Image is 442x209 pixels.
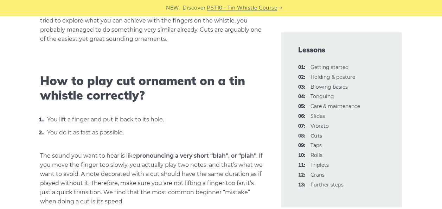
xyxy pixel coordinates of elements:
[45,128,264,137] li: You do it as fast as possible.
[298,112,305,121] span: 06:
[45,115,264,124] li: You lift a finger and put it back to its hole.
[310,172,325,178] a: 12:Crans
[310,162,329,168] a: 11:Triplets
[298,132,305,140] span: 08:
[298,73,305,82] span: 02:
[310,74,355,80] a: 02:Holding & posture
[310,103,360,109] a: 05:Care & maintenance
[298,171,305,179] span: 12:
[298,83,305,91] span: 03:
[310,123,329,129] a: 07:Vibrato
[310,64,348,70] a: 01:Getting started
[298,45,385,55] span: Lessons
[298,141,305,150] span: 09:
[298,102,305,111] span: 05:
[310,133,322,139] strong: Cuts
[40,151,264,206] p: The sound you want to hear is like . If you move the finger too slowly, you actually play two not...
[298,93,305,101] span: 04:
[166,4,180,12] span: NEW:
[136,152,256,159] strong: pronouncing a very short “blah”, or “plah”
[310,93,334,100] a: 04:Tonguing
[298,161,305,170] span: 11:
[298,63,305,72] span: 01:
[310,142,322,148] a: 09:Taps
[310,113,325,119] a: 06:Slides
[298,122,305,131] span: 07:
[298,181,305,189] span: 13:
[310,182,344,188] a: 13:Further steps
[310,84,348,90] a: 03:Blowing basics
[182,4,206,12] span: Discover
[40,74,264,103] h2: How to play cut ornament on a tin whistle correctly?
[207,4,277,12] a: PST10 - Tin Whistle Course
[298,151,305,160] span: 10:
[310,152,322,158] a: 10:Rolls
